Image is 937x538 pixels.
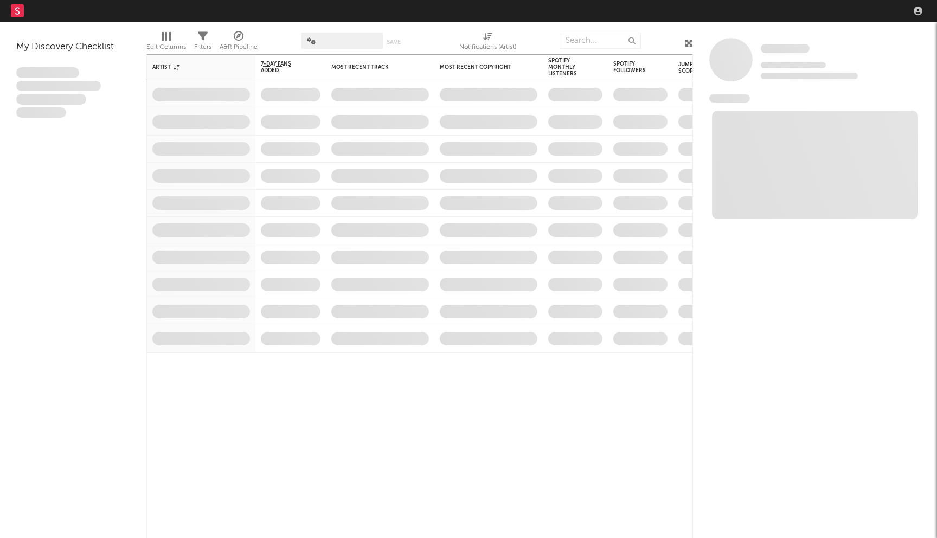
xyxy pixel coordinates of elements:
span: 7-Day Fans Added [261,61,304,74]
div: Notifications (Artist) [459,41,516,54]
span: Integer aliquet in purus et [16,81,101,92]
div: Edit Columns [146,27,186,59]
div: Most Recent Copyright [440,64,521,71]
button: Save [387,39,401,45]
div: My Discovery Checklist [16,41,130,54]
span: 0 fans last week [761,73,858,79]
span: Tracking Since: [DATE] [761,62,826,68]
input: Search... [560,33,641,49]
div: Notifications (Artist) [459,27,516,59]
div: Edit Columns [146,41,186,54]
div: Artist [152,64,234,71]
div: Spotify Followers [613,61,651,74]
div: A&R Pipeline [220,27,258,59]
div: Filters [194,27,211,59]
a: Some Artist [761,43,810,54]
span: Praesent ac interdum [16,94,86,105]
span: News Feed [709,94,750,103]
div: Jump Score [678,61,705,74]
div: Filters [194,41,211,54]
div: A&R Pipeline [220,41,258,54]
div: Spotify Monthly Listeners [548,57,586,77]
span: Lorem ipsum dolor [16,67,79,78]
span: Aliquam viverra [16,107,66,118]
div: Most Recent Track [331,64,413,71]
span: Some Artist [761,44,810,53]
